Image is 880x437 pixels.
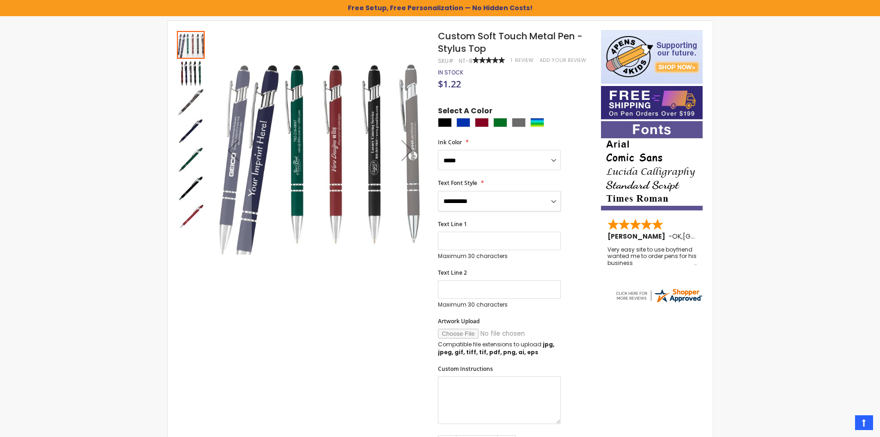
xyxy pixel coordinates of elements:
a: Add Your Review [540,57,586,64]
span: 1 [511,57,512,64]
a: 4pens.com certificate URL [614,298,703,306]
img: Custom Soft Touch Metal Pen - Stylus Top [177,117,205,145]
div: NT-8 [459,57,473,65]
span: [PERSON_NAME] [607,232,668,241]
div: Custom Soft Touch Metal Pen - Stylus Top [177,59,206,87]
span: Custom Instructions [438,365,493,373]
img: Custom Soft Touch Metal Pen - Stylus Top [177,174,205,202]
div: Custom Soft Touch Metal Pen - Stylus Top [177,173,206,202]
img: Free shipping on orders over $199 [601,86,703,119]
div: Burgundy [475,118,489,127]
span: Text Line 1 [438,220,467,228]
img: 4pens 4 kids [601,30,703,84]
span: Text Font Style [438,179,477,187]
img: font-personalization-examples [601,121,703,210]
strong: jpg, jpeg, gif, tiff, tif, pdf, png, ai, eps [438,340,554,356]
div: Very easy site to use boyfriend wanted me to order pens for his business [607,246,697,266]
img: 4pens.com widget logo [614,287,703,304]
span: Ink Color [438,138,462,146]
div: Next [388,30,425,270]
img: Custom Soft Touch Metal Pen - Stylus Top [177,203,205,231]
div: Custom Soft Touch Metal Pen - Stylus Top [177,202,205,231]
div: Previous [215,30,252,270]
img: Custom Soft Touch Metal Pen - Stylus Top [177,88,205,116]
span: Artwork Upload [438,317,479,325]
img: Custom Soft Touch Metal Pen - Stylus Top [177,60,205,87]
span: Review [515,57,534,64]
div: Custom Soft Touch Metal Pen - Stylus Top [177,87,206,116]
span: Select A Color [438,106,492,118]
strong: SKU [438,57,455,65]
div: Grey [512,118,526,127]
div: 100% [473,57,505,63]
span: In stock [438,68,463,76]
div: Availability [438,69,463,76]
div: Black [438,118,452,127]
p: Maximum 30 characters [438,252,561,260]
div: Assorted [530,118,544,127]
p: Compatible file extensions to upload: [438,341,561,356]
span: [GEOGRAPHIC_DATA] [683,232,751,241]
span: Custom Soft Touch Metal Pen - Stylus Top [438,30,583,55]
iframe: Google Customer Reviews [804,412,880,437]
span: - , [668,232,751,241]
span: Text Line 2 [438,269,467,277]
div: Green [493,118,507,127]
span: $1.22 [438,78,461,90]
div: Blue [456,118,470,127]
div: Custom Soft Touch Metal Pen - Stylus Top [177,30,206,59]
p: Maximum 30 characters [438,301,561,308]
img: Custom Soft Touch Metal Pen - Stylus Top [215,43,426,255]
span: OK [672,232,681,241]
a: 1 Review [511,57,535,64]
div: Custom Soft Touch Metal Pen - Stylus Top [177,116,206,145]
div: Custom Soft Touch Metal Pen - Stylus Top [177,145,206,173]
img: Custom Soft Touch Metal Pen - Stylus Top [177,146,205,173]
